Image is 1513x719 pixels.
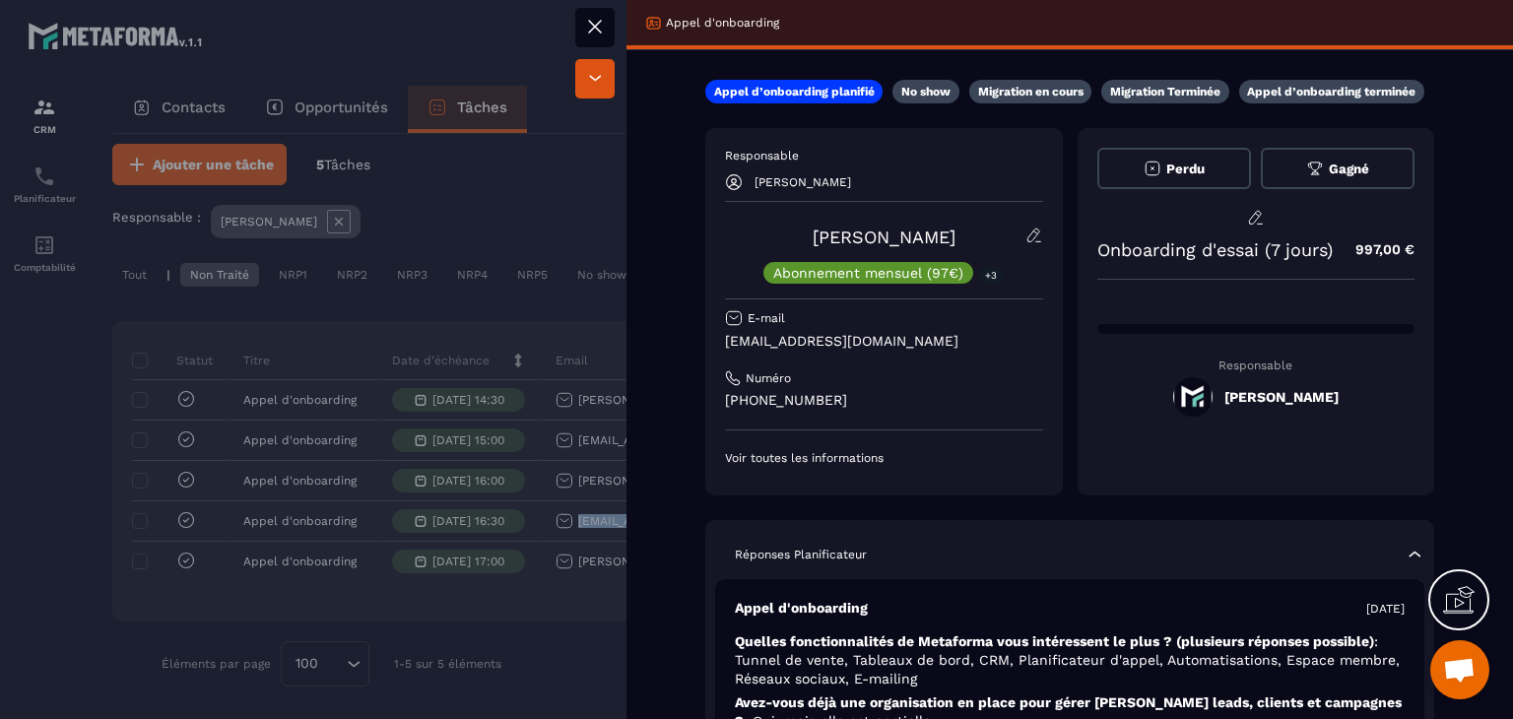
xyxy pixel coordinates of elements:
[1329,162,1369,176] span: Gagné
[1366,601,1405,617] p: [DATE]
[978,265,1004,286] p: +3
[725,148,1043,163] p: Responsable
[748,310,785,326] p: E-mail
[746,370,791,386] p: Numéro
[901,84,951,99] p: No show
[725,332,1043,351] p: [EMAIL_ADDRESS][DOMAIN_NAME]
[813,227,955,247] a: [PERSON_NAME]
[1097,239,1333,260] p: Onboarding d'essai (7 jours)
[725,391,1043,410] p: [PHONE_NUMBER]
[735,599,868,618] p: Appel d'onboarding
[735,547,867,562] p: Réponses Planificateur
[1097,359,1415,372] p: Responsable
[1224,389,1339,405] h5: [PERSON_NAME]
[978,84,1084,99] p: Migration en cours
[773,266,963,280] p: Abonnement mensuel (97€)
[735,633,1400,686] span: : Tunnel de vente, Tableaux de bord, CRM, Planificateur d'appel, Automatisations, Espace membre, ...
[725,450,1043,466] p: Voir toutes les informations
[714,84,875,99] p: Appel d’onboarding planifié
[755,175,851,189] p: [PERSON_NAME]
[1097,148,1251,189] button: Perdu
[1166,162,1205,176] span: Perdu
[1336,230,1414,269] p: 997,00 €
[735,632,1405,688] p: Quelles fonctionnalités de Metaforma vous intéressent le plus ? (plusieurs réponses possible)
[1261,148,1414,189] button: Gagné
[1247,84,1415,99] p: Appel d’onboarding terminée
[1430,640,1489,699] div: Ouvrir le chat
[1110,84,1220,99] p: Migration Terminée
[666,15,779,31] p: Appel d'onboarding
